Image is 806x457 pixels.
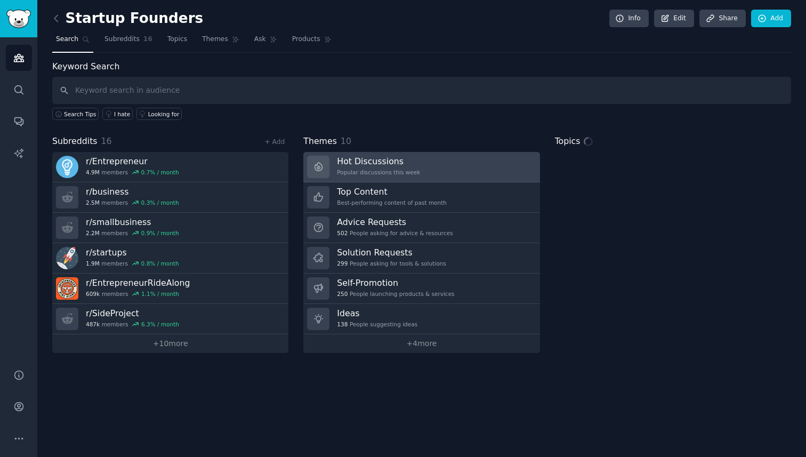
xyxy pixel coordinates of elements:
[86,156,179,167] h3: r/ Entrepreneur
[303,274,539,304] a: Self-Promotion250People launching products & services
[337,260,348,267] span: 299
[303,182,539,213] a: Top ContentBest-performing content of past month
[303,334,539,353] a: +4more
[86,308,179,319] h3: r/ SideProject
[337,229,348,237] span: 502
[56,35,78,44] span: Search
[86,290,100,298] span: 609k
[52,10,203,27] h2: Startup Founders
[64,110,96,118] span: Search Tips
[167,35,187,44] span: Topics
[141,320,179,328] div: 6.3 % / month
[143,35,152,44] span: 16
[337,320,417,328] div: People suggesting ideas
[52,304,288,334] a: r/SideProject487kmembers6.3% / month
[52,135,98,148] span: Subreddits
[251,31,281,53] a: Ask
[337,229,453,237] div: People asking for advice & resources
[52,61,119,71] label: Keyword Search
[86,320,179,328] div: members
[86,217,179,228] h3: r/ smallbusiness
[303,135,337,148] span: Themes
[303,213,539,243] a: Advice Requests502People asking for advice & resources
[288,31,335,53] a: Products
[202,35,228,44] span: Themes
[148,110,180,118] div: Looking for
[52,108,99,120] button: Search Tips
[555,135,581,148] span: Topics
[341,136,351,146] span: 10
[86,229,100,237] span: 2.2M
[86,320,100,328] span: 487k
[141,229,179,237] div: 0.9 % / month
[101,136,112,146] span: 16
[86,199,100,206] span: 2.5M
[337,217,453,228] h3: Advice Requests
[52,274,288,304] a: r/EntrepreneurRideAlong609kmembers1.1% / month
[86,199,179,206] div: members
[654,10,694,28] a: Edit
[86,260,179,267] div: members
[337,308,417,319] h3: Ideas
[337,199,447,206] div: Best-performing content of past month
[254,35,266,44] span: Ask
[303,152,539,182] a: Hot DiscussionsPopular discussions this week
[141,260,179,267] div: 0.8 % / month
[292,35,320,44] span: Products
[102,108,133,120] a: I hate
[751,10,791,28] a: Add
[337,320,348,328] span: 138
[337,260,446,267] div: People asking for tools & solutions
[337,290,454,298] div: People launching products & services
[86,247,179,258] h3: r/ startups
[164,31,191,53] a: Topics
[86,169,100,176] span: 4.9M
[198,31,243,53] a: Themes
[52,182,288,213] a: r/business2.5Mmembers0.3% / month
[52,334,288,353] a: +10more
[52,152,288,182] a: r/Entrepreneur4.9Mmembers0.7% / month
[6,10,31,28] img: GummySearch logo
[303,304,539,334] a: Ideas138People suggesting ideas
[136,108,182,120] a: Looking for
[104,35,140,44] span: Subreddits
[86,186,179,197] h3: r/ business
[337,277,454,288] h3: Self-Promotion
[609,10,649,28] a: Info
[86,169,179,176] div: members
[52,243,288,274] a: r/startups1.9Mmembers0.8% / month
[56,277,78,300] img: EntrepreneurRideAlong
[52,77,791,104] input: Keyword search in audience
[141,199,179,206] div: 0.3 % / month
[52,31,93,53] a: Search
[337,247,446,258] h3: Solution Requests
[86,229,179,237] div: members
[337,290,348,298] span: 250
[101,31,156,53] a: Subreddits16
[337,169,420,176] div: Popular discussions this week
[337,186,447,197] h3: Top Content
[264,138,285,146] a: + Add
[303,243,539,274] a: Solution Requests299People asking for tools & solutions
[56,247,78,269] img: startups
[114,110,130,118] div: I hate
[337,156,420,167] h3: Hot Discussions
[52,213,288,243] a: r/smallbusiness2.2Mmembers0.9% / month
[86,260,100,267] span: 1.9M
[141,290,179,298] div: 1.1 % / month
[86,277,190,288] h3: r/ EntrepreneurRideAlong
[86,290,190,298] div: members
[141,169,179,176] div: 0.7 % / month
[699,10,745,28] a: Share
[56,156,78,178] img: Entrepreneur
